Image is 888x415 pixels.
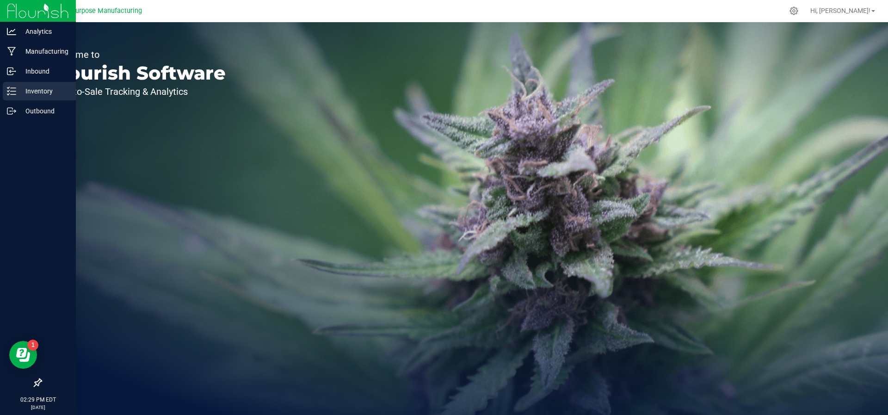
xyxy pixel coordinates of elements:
[810,7,870,14] span: Hi, [PERSON_NAME]!
[7,47,16,56] inline-svg: Manufacturing
[788,6,800,15] div: Manage settings
[16,105,72,117] p: Outbound
[47,7,142,15] span: Greater Purpose Manufacturing
[16,86,72,97] p: Inventory
[7,106,16,116] inline-svg: Outbound
[50,50,226,59] p: Welcome to
[27,340,38,351] iframe: Resource center unread badge
[4,404,72,411] p: [DATE]
[50,87,226,96] p: Seed-to-Sale Tracking & Analytics
[16,66,72,77] p: Inbound
[16,46,72,57] p: Manufacturing
[9,341,37,369] iframe: Resource center
[16,26,72,37] p: Analytics
[7,67,16,76] inline-svg: Inbound
[4,396,72,404] p: 02:29 PM EDT
[7,27,16,36] inline-svg: Analytics
[7,87,16,96] inline-svg: Inventory
[50,64,226,82] p: Flourish Software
